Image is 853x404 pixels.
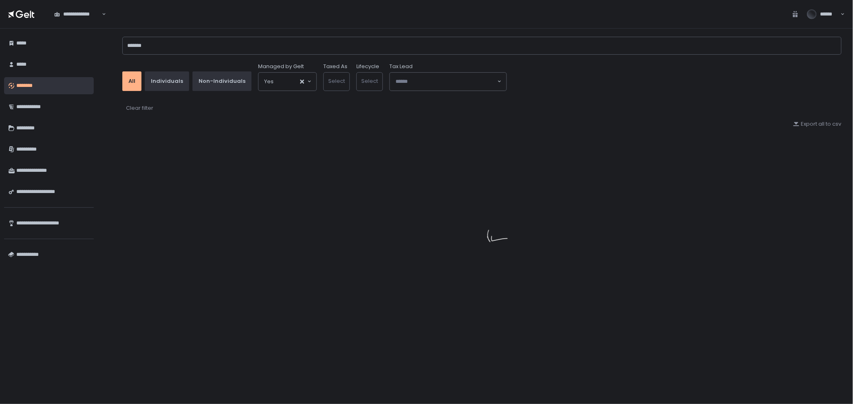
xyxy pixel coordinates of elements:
div: Search for option [49,5,106,22]
button: All [122,71,141,91]
div: Non-Individuals [199,78,245,85]
div: Individuals [151,78,183,85]
span: Managed by Gelt [258,63,304,70]
input: Search for option [274,78,299,86]
label: Taxed As [323,63,347,70]
button: Export all to csv [793,120,842,128]
span: Tax Lead [389,63,413,70]
div: Search for option [259,73,316,91]
div: Search for option [390,73,506,91]
span: Select [328,77,345,85]
div: Clear filter [126,104,153,112]
input: Search for option [396,78,497,86]
button: Non-Individuals [192,71,252,91]
span: Yes [264,78,274,86]
button: Clear Selected [300,80,304,84]
span: Select [361,77,378,85]
label: Lifecycle [356,63,379,70]
div: All [128,78,135,85]
button: Clear filter [126,104,154,112]
button: Individuals [145,71,189,91]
